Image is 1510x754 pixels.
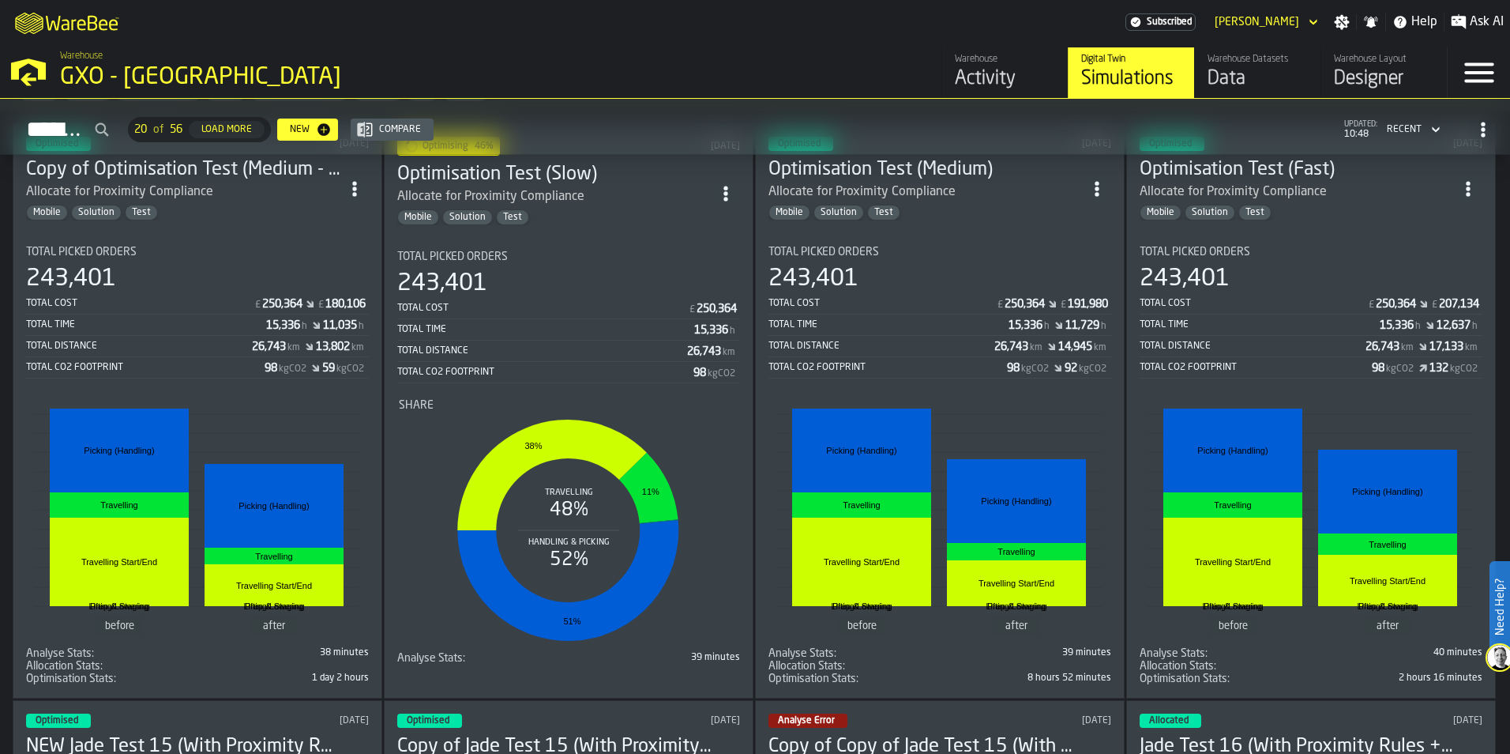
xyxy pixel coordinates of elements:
section: card-SimulationDashboardCard-optimising [397,238,740,665]
div: 39 minutes [943,647,1111,658]
div: ItemListCard-DashboardItemContainer [1126,123,1496,699]
div: Total Cost [768,298,996,309]
h3: Optimisation Test (Medium) [768,157,1083,183]
div: DropdownMenuValue-Jade Webb [1208,13,1321,32]
div: Title [1140,660,1308,673]
span: km [1465,342,1478,353]
span: £ [1061,300,1066,311]
span: Mobile [1140,207,1181,218]
span: Analyse Stats: [768,647,836,660]
span: km [351,342,364,353]
div: Designer [1334,66,1434,92]
text: after [1005,620,1028,631]
div: Title [768,673,937,685]
span: £ [255,300,261,311]
span: Solution [443,212,492,223]
span: Ask AI [1470,13,1504,32]
div: Optimisation Test (Slow) [397,162,712,187]
div: ItemListCard-DashboardItemContainer [384,123,753,699]
span: Total Picked Orders [26,246,137,258]
div: 40 minutes [1314,647,1482,658]
h3: Copy of Optimisation Test (Medium - Slow) [26,157,340,183]
span: kgCO2 [336,364,364,375]
div: Stat Value [1365,341,1399,353]
span: Mobile [27,207,67,218]
span: km [723,347,735,358]
div: GXO - [GEOGRAPHIC_DATA] [60,63,486,92]
div: Title [399,399,738,412]
div: status-3 2 [26,714,91,728]
span: £ [318,300,324,311]
span: Total Picked Orders [1140,246,1250,258]
div: Stat Value [265,362,277,375]
div: Stat Value [1007,362,1020,375]
div: Total CO2 Footprint [26,362,265,373]
div: Stat Value [693,367,706,379]
span: Test [868,207,900,218]
div: stat-Optimisation Stats: [26,673,369,685]
div: Stat Value [316,341,350,353]
div: Title [397,251,740,263]
div: status-2 2 [768,714,847,728]
div: Title [768,660,937,673]
span: h [1101,321,1106,332]
span: kgCO2 [279,364,306,375]
span: Mobile [398,212,438,223]
span: h [359,321,364,332]
div: stat-Optimisation Stats: [1140,673,1482,685]
span: kgCO2 [1450,364,1478,375]
span: Test [126,207,157,218]
div: Stat Value [1005,298,1045,311]
div: 243,401 [768,265,858,293]
span: Optimised [407,716,449,726]
div: Updated: 10/07/2025, 13:53:25 Created: 10/07/2025, 13:49:58 [1343,715,1482,726]
a: link-to-/wh/i/a3c616c1-32a4-47e6-8ca0-af4465b04030/data [1194,47,1320,98]
div: Stat Value [322,362,335,375]
span: km [1094,342,1106,353]
div: stat-Total Picked Orders [397,251,740,383]
div: Title [1140,673,1308,685]
span: £ [689,304,695,315]
div: Stat Value [1009,319,1042,332]
div: Total Cost [26,298,254,309]
div: Stat Value [266,319,300,332]
div: Stat Value [1376,298,1416,311]
div: stat- [28,394,367,644]
div: 243,401 [1140,265,1230,293]
button: button-New [277,119,338,141]
span: kgCO2 [1079,364,1106,375]
div: Allocate for Proximity Compliance [397,187,712,206]
div: Title [26,660,194,673]
div: Allocate for Proximity Compliance [1140,183,1327,202]
span: updated: [1344,120,1377,129]
div: stat-Analyse Stats: [768,647,1111,660]
div: Total Time [397,324,694,335]
span: km [1401,342,1414,353]
span: Solution [1185,207,1234,218]
section: card-SimulationDashboardCard-optimised [768,233,1111,685]
text: after [1377,620,1399,631]
div: Compare [373,124,427,135]
div: Stat Value [1068,298,1108,311]
a: link-to-/wh/i/a3c616c1-32a4-47e6-8ca0-af4465b04030/designer [1320,47,1447,98]
div: 243,401 [26,265,116,293]
text: before [105,620,134,631]
section: card-SimulationDashboardCard-optimised [26,233,369,685]
div: Title [1140,647,1308,660]
div: ItemListCard-DashboardItemContainer [13,123,382,699]
span: 10:48 [1344,129,1377,140]
div: ItemListCard-DashboardItemContainer [755,123,1125,699]
div: Stat Value [323,319,357,332]
div: Updated: 15/08/2025, 13:36:04 Created: 14/07/2025, 15:45:09 [603,715,740,726]
div: Updated: 27/08/2025, 09:48:09 Created: 27/08/2025, 09:41:48 [231,715,369,726]
div: Title [26,647,194,660]
div: Stat Value [1380,319,1414,332]
div: Stat Value [1065,319,1099,332]
span: Warehouse [60,51,103,62]
span: Total Picked Orders [397,251,508,263]
div: Stat Value [1429,362,1448,375]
